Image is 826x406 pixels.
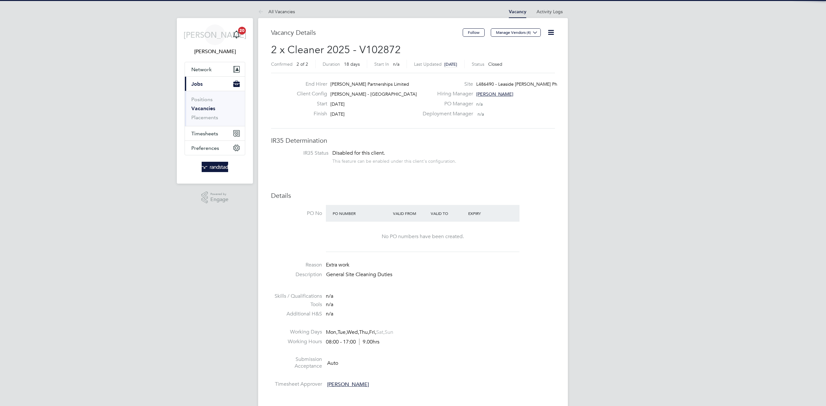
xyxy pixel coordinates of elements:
[326,271,555,278] p: General Site Cleaning Duties
[191,96,213,102] a: Positions
[210,197,228,202] span: Engage
[419,111,473,117] label: Deployment Manager
[330,101,345,107] span: [DATE]
[292,111,327,117] label: Finish
[185,162,245,172] a: Go to home page
[191,114,218,121] a: Placements
[419,81,473,88] label: Site
[277,150,328,157] label: IR35 Status
[297,61,308,67] span: 2 of 2
[393,61,399,67] span: n/a
[488,61,502,67] span: Closed
[369,329,376,335] span: Fri,
[271,338,322,345] label: Working Hours
[292,81,327,88] label: End Hirer
[491,28,541,37] button: Manage Vendors (4)
[323,61,340,67] label: Duration
[330,111,345,117] span: [DATE]
[326,339,379,345] div: 08:00 - 17:00
[292,91,327,97] label: Client Config
[191,130,218,137] span: Timesheets
[238,27,246,34] span: 20
[191,66,212,72] span: Network
[476,91,513,97] span: [PERSON_NAME]
[332,150,385,156] span: Disabled for this client.
[185,24,245,55] a: [PERSON_NAME][PERSON_NAME]
[185,62,245,76] button: Network
[271,381,322,388] label: Timesheet Approver
[271,271,322,278] label: Description
[271,43,401,56] span: 2 x Cleaner 2025 - V102872
[537,9,563,15] a: Activity Logs
[271,356,322,370] label: Submission Acceptance
[331,208,391,219] div: PO Number
[271,28,463,37] h3: Vacancy Details
[391,208,429,219] div: Valid From
[271,262,322,268] label: Reason
[326,329,337,335] span: Mon,
[271,301,322,308] label: Tools
[347,329,359,335] span: Wed,
[476,81,568,87] span: L486490 - Leaside [PERSON_NAME] Phase 2
[467,208,504,219] div: Expiry
[185,77,245,91] button: Jobs
[202,162,228,172] img: randstad-logo-retina.png
[332,233,513,240] div: No PO numbers have been created.
[191,81,203,87] span: Jobs
[478,111,484,117] span: n/a
[476,101,483,107] span: n/a
[359,329,369,335] span: Thu,
[326,262,349,268] span: Extra work
[463,28,485,37] button: Follow
[419,91,473,97] label: Hiring Manager
[185,91,245,126] div: Jobs
[385,329,393,335] span: Sun
[210,191,228,197] span: Powered by
[292,101,327,107] label: Start
[191,105,215,111] a: Vacancies
[327,360,338,366] span: Auto
[184,31,247,39] span: [PERSON_NAME]
[359,339,379,345] span: 9.00hrs
[326,301,333,308] span: n/a
[271,191,555,200] h3: Details
[185,141,245,155] button: Preferences
[326,293,333,299] span: n/a
[271,136,555,145] h3: IR35 Determination
[258,9,295,15] a: All Vacancies
[230,24,243,45] a: 20
[271,293,322,300] label: Skills / Qualifications
[414,61,442,67] label: Last Updated
[201,191,229,204] a: Powered byEngage
[332,157,456,164] div: This feature can be enabled under this client's configuration.
[271,311,322,317] label: Additional H&S
[419,101,473,107] label: PO Manager
[429,208,467,219] div: Valid To
[509,9,526,15] a: Vacancy
[374,61,389,67] label: Start In
[185,48,245,55] span: Jak Ahmed
[271,329,322,335] label: Working Days
[327,381,369,388] span: [PERSON_NAME]
[185,126,245,140] button: Timesheets
[376,329,385,335] span: Sat,
[344,61,360,67] span: 18 days
[326,311,333,317] span: n/a
[337,329,347,335] span: Tue,
[472,61,484,67] label: Status
[177,18,253,184] nav: Main navigation
[444,62,457,67] span: [DATE]
[330,91,417,97] span: [PERSON_NAME] - [GEOGRAPHIC_DATA]
[271,210,322,217] label: PO No
[271,61,293,67] label: Confirmed
[330,81,409,87] span: [PERSON_NAME] Partnerships Limited
[191,145,219,151] span: Preferences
